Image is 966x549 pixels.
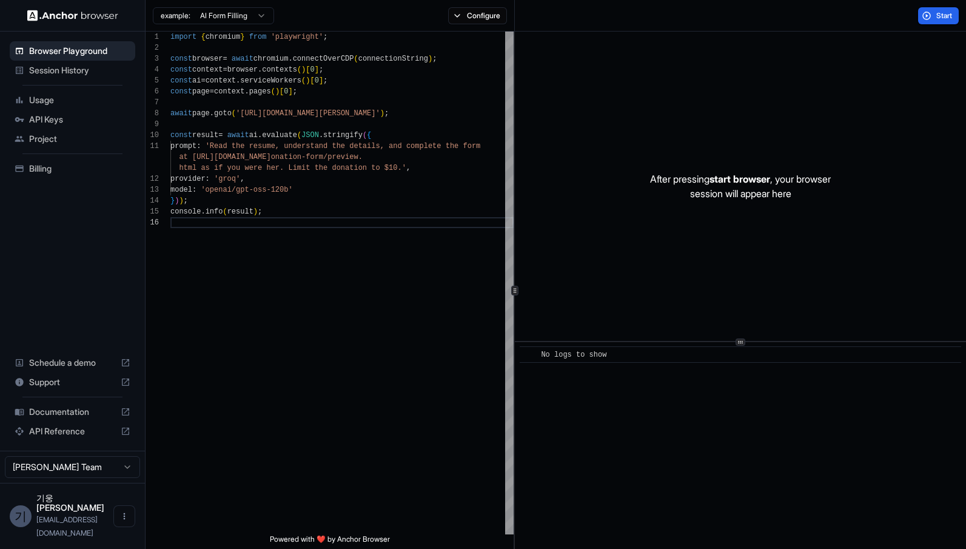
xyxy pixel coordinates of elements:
[170,66,192,74] span: const
[170,131,192,140] span: const
[424,142,481,150] span: lete the form
[236,76,240,85] span: .
[206,175,210,183] span: :
[301,131,319,140] span: JSON
[146,195,159,206] div: 14
[323,76,327,85] span: ;
[223,66,227,74] span: =
[36,493,104,513] span: 기웅 김
[297,131,301,140] span: (
[358,55,428,63] span: connectionString
[192,109,210,118] span: page
[206,142,424,150] span: 'Read the resume, understand the details, and comp
[315,66,319,74] span: ]
[29,406,116,418] span: Documentation
[306,76,310,85] span: )
[270,534,390,549] span: Powered with ❤️ by Anchor Browser
[293,55,354,63] span: connectOverCDP
[29,64,130,76] span: Session History
[258,207,262,216] span: ;
[258,66,262,74] span: .
[113,505,135,527] button: Open menu
[170,175,206,183] span: provider
[406,164,411,172] span: ,
[258,131,262,140] span: .
[179,197,183,205] span: )
[192,55,223,63] span: browser
[10,129,135,149] div: Project
[10,90,135,110] div: Usage
[284,87,288,96] span: 0
[380,109,384,118] span: )
[397,164,406,172] span: .'
[146,53,159,64] div: 3
[271,87,275,96] span: (
[175,197,179,205] span: )
[10,61,135,80] div: Session History
[227,66,258,74] span: browser
[236,109,380,118] span: '[URL][DOMAIN_NAME][PERSON_NAME]'
[192,76,201,85] span: ai
[319,66,323,74] span: ;
[223,55,227,63] span: =
[170,87,192,96] span: const
[170,207,201,216] span: console
[10,505,32,527] div: 기
[201,186,292,194] span: 'openai/gpt-oss-120b'
[214,109,232,118] span: goto
[29,113,130,126] span: API Keys
[210,87,214,96] span: =
[146,64,159,75] div: 4
[146,141,159,152] div: 11
[232,55,253,63] span: await
[10,159,135,178] div: Billing
[249,87,271,96] span: pages
[10,110,135,129] div: API Keys
[232,109,236,118] span: (
[206,207,223,216] span: info
[170,109,192,118] span: await
[240,33,244,41] span: }
[29,357,116,369] span: Schedule a demo
[306,66,310,74] span: [
[271,33,323,41] span: 'playwright'
[10,372,135,392] div: Support
[29,425,116,437] span: API Reference
[146,119,159,130] div: 9
[253,207,258,216] span: )
[253,55,289,63] span: chromium
[184,197,188,205] span: ;
[146,86,159,97] div: 6
[170,76,192,85] span: const
[146,108,159,119] div: 8
[29,163,130,175] span: Billing
[319,131,323,140] span: .
[432,55,437,63] span: ;
[10,402,135,422] div: Documentation
[146,206,159,217] div: 15
[936,11,953,21] span: Start
[227,207,253,216] span: result
[918,7,959,24] button: Start
[146,32,159,42] div: 1
[262,131,297,140] span: evaluate
[192,87,210,96] span: page
[288,87,292,96] span: ]
[36,515,98,537] span: dydxla@gmail.com
[196,142,201,150] span: :
[315,76,319,85] span: 0
[29,94,130,106] span: Usage
[29,45,130,57] span: Browser Playground
[384,109,389,118] span: ;
[223,207,227,216] span: (
[288,55,292,63] span: .
[214,87,244,96] span: context
[319,76,323,85] span: ]
[293,87,297,96] span: ;
[275,87,280,96] span: )
[206,76,236,85] span: context
[210,109,214,118] span: .
[262,66,297,74] span: contexts
[206,33,241,41] span: chromium
[367,131,371,140] span: {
